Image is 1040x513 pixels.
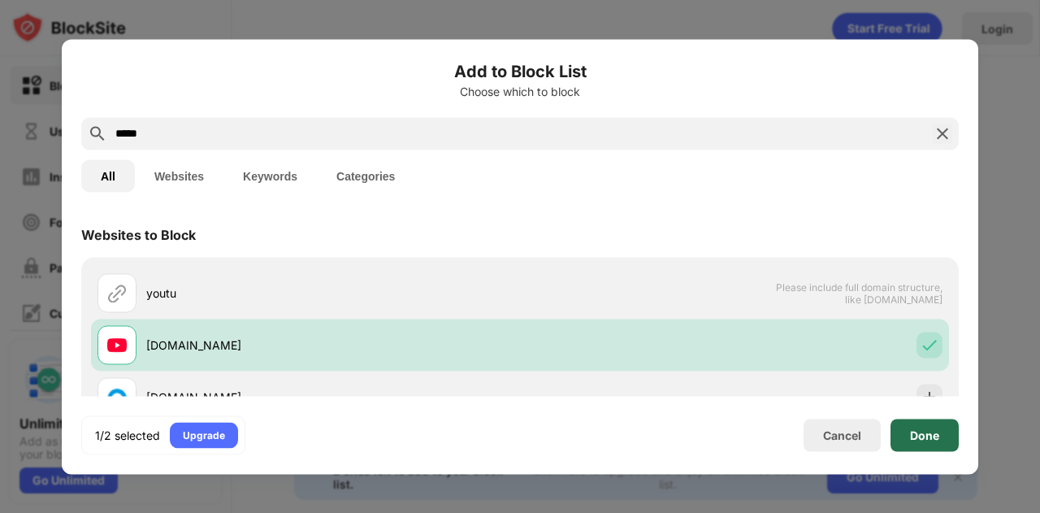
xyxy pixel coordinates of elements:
[81,59,959,83] h6: Add to Block List
[223,159,317,192] button: Keywords
[146,337,520,354] div: [DOMAIN_NAME]
[107,335,127,354] img: favicons
[107,283,127,302] img: url.svg
[95,427,160,443] div: 1/2 selected
[933,124,952,143] img: search-close
[135,159,223,192] button: Websites
[317,159,414,192] button: Categories
[81,159,135,192] button: All
[183,427,225,443] div: Upgrade
[775,280,942,305] span: Please include full domain structure, like [DOMAIN_NAME]
[146,285,520,302] div: youtu
[823,428,861,442] div: Cancel
[910,428,939,441] div: Done
[88,124,107,143] img: search.svg
[146,389,520,406] div: [DOMAIN_NAME]
[81,226,196,242] div: Websites to Block
[81,85,959,98] div: Choose which to block
[107,387,127,406] img: favicons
